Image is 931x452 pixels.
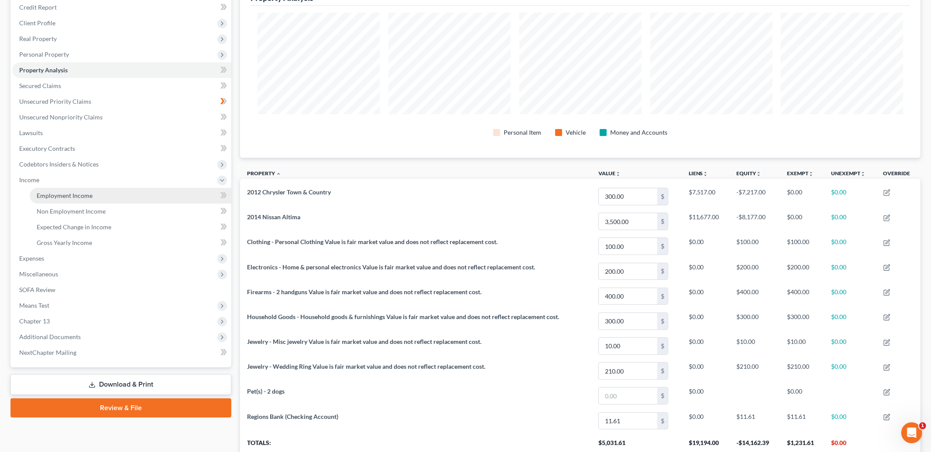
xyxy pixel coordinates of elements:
[19,270,58,278] span: Miscellaneous
[824,234,876,259] td: $0.00
[19,145,75,152] span: Executory Contracts
[599,413,657,429] input: 0.00
[730,209,780,234] td: -$8,177.00
[19,82,61,89] span: Secured Claims
[12,62,231,78] a: Property Analysis
[824,333,876,358] td: $0.00
[657,238,668,255] div: $
[19,349,76,356] span: NextChapter Mailing
[780,408,824,433] td: $11.61
[37,207,106,215] span: Non Employment Income
[30,235,231,251] a: Gross Yearly Income
[780,259,824,284] td: $200.00
[730,234,780,259] td: $100.00
[12,125,231,141] a: Lawsuits
[598,170,621,177] a: Valueunfold_more
[19,113,103,121] span: Unsecured Nonpriority Claims
[247,170,281,177] a: Property expand_less
[247,387,285,395] span: Pet(s) - 2 dogs
[756,171,762,177] i: unfold_more
[19,19,55,27] span: Client Profile
[599,288,657,305] input: 0.00
[30,204,231,219] a: Non Employment Income
[824,184,876,209] td: $0.00
[780,209,824,234] td: $0.00
[599,387,657,404] input: 0.00
[824,408,876,433] td: $0.00
[30,219,231,235] a: Expected Change in Income
[599,263,657,280] input: 0.00
[247,263,535,271] span: Electronics - Home & personal electronics Value is fair market value and does not reflect replace...
[657,338,668,354] div: $
[657,188,668,205] div: $
[19,302,49,309] span: Means Test
[19,66,68,74] span: Property Analysis
[682,309,730,333] td: $0.00
[682,284,730,309] td: $0.00
[682,184,730,209] td: $7,517.00
[19,317,50,325] span: Chapter 13
[860,171,866,177] i: unfold_more
[12,345,231,360] a: NextChapter Mailing
[247,188,331,196] span: 2012 Chrysler Town & Country
[780,384,824,408] td: $0.00
[657,263,668,280] div: $
[901,422,922,443] iframe: Intercom live chat
[247,363,485,370] span: Jewelry - Wedding Ring Value is fair market value and does not reflect replacement cost.
[19,129,43,136] span: Lawsuits
[19,98,91,105] span: Unsecured Priority Claims
[682,209,730,234] td: $11,677.00
[876,165,921,184] th: Override
[247,238,498,245] span: Clothing - Personal Clothing Value is fair market value and does not reflect replacement cost.
[657,213,668,230] div: $
[19,176,39,184] span: Income
[12,109,231,125] a: Unsecured Nonpriority Claims
[19,51,69,58] span: Personal Property
[682,259,730,284] td: $0.00
[37,223,111,231] span: Expected Change in Income
[566,128,586,137] div: Vehicle
[19,333,81,340] span: Additional Documents
[599,338,657,354] input: 0.00
[19,3,57,11] span: Credit Report
[730,359,780,384] td: $210.00
[37,239,92,246] span: Gross Yearly Income
[247,338,481,345] span: Jewelry - Misc jewelry Value is fair market value and does not reflect replacement cost.
[247,413,338,420] span: Regions Bank (Checking Account)
[682,359,730,384] td: $0.00
[824,309,876,333] td: $0.00
[682,384,730,408] td: $0.00
[682,234,730,259] td: $0.00
[19,35,57,42] span: Real Property
[599,188,657,205] input: 0.00
[12,94,231,109] a: Unsecured Priority Claims
[780,359,824,384] td: $210.00
[657,387,668,404] div: $
[19,286,55,293] span: SOFA Review
[504,128,541,137] div: Personal Item
[824,284,876,309] td: $0.00
[831,170,866,177] a: Unexemptunfold_more
[657,413,668,429] div: $
[30,188,231,204] a: Employment Income
[10,398,231,418] a: Review & File
[615,171,621,177] i: unfold_more
[730,259,780,284] td: $200.00
[247,213,300,221] span: 2014 Nissan Altima
[730,284,780,309] td: $400.00
[657,313,668,330] div: $
[780,309,824,333] td: $300.00
[824,209,876,234] td: $0.00
[37,192,93,199] span: Employment Income
[10,374,231,395] a: Download & Print
[919,422,926,429] span: 1
[19,255,44,262] span: Expenses
[824,259,876,284] td: $0.00
[682,408,730,433] td: $0.00
[780,234,824,259] td: $100.00
[730,408,780,433] td: $11.61
[730,333,780,358] td: $10.00
[657,288,668,305] div: $
[12,141,231,156] a: Executory Contracts
[247,288,481,296] span: Firearms - 2 handguns Value is fair market value and does not reflect replacement cost.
